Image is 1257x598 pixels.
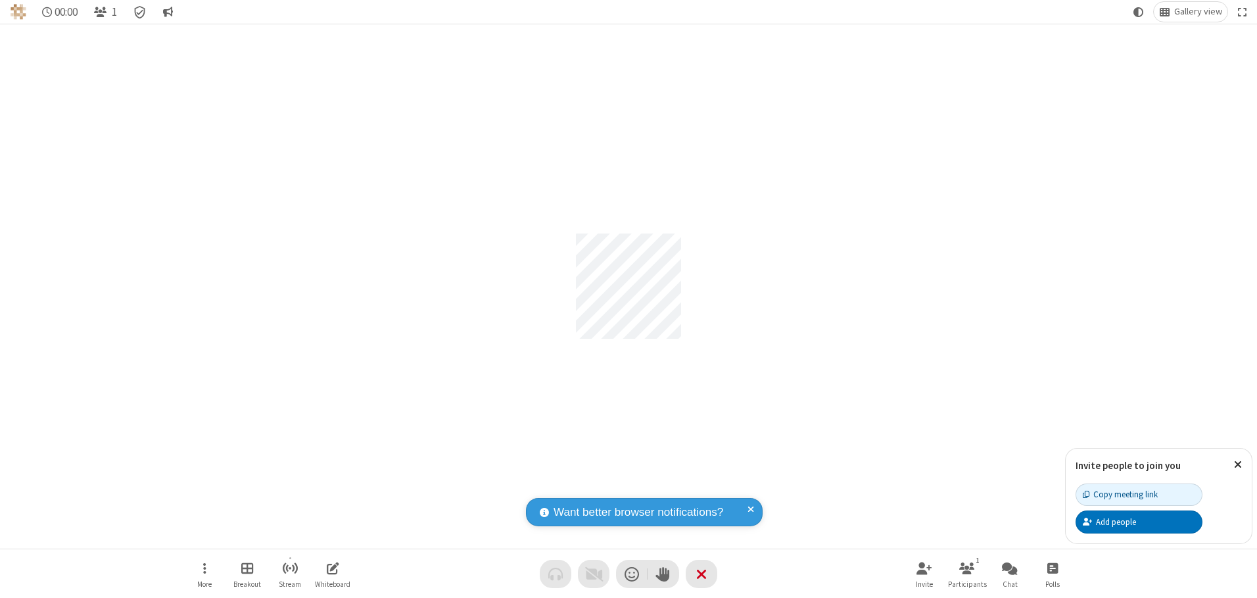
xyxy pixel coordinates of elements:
[88,2,122,22] button: Open participant list
[554,504,723,521] span: Want better browser notifications?
[616,560,648,588] button: Send a reaction
[905,555,944,593] button: Invite participants (Alt+I)
[578,560,609,588] button: Video
[37,2,83,22] div: Timer
[648,560,679,588] button: Raise hand
[947,555,987,593] button: Open participant list
[128,2,153,22] div: Meeting details Encryption enabled
[948,580,987,588] span: Participants
[1076,459,1181,472] label: Invite people to join you
[233,580,261,588] span: Breakout
[1174,7,1222,17] span: Gallery view
[972,555,984,566] div: 1
[1076,511,1202,533] button: Add people
[270,555,310,593] button: Start streaming
[55,6,78,18] span: 00:00
[1083,488,1158,501] div: Copy meeting link
[1076,484,1202,506] button: Copy meeting link
[540,560,571,588] button: Audio problem - check your Internet connection or call by phone
[1033,555,1072,593] button: Open poll
[1045,580,1060,588] span: Polls
[315,580,350,588] span: Whiteboard
[112,6,117,18] span: 1
[1154,2,1227,22] button: Change layout
[686,560,717,588] button: End or leave meeting
[279,580,301,588] span: Stream
[197,580,212,588] span: More
[157,2,178,22] button: Conversation
[1128,2,1149,22] button: Using system theme
[1003,580,1018,588] span: Chat
[313,555,352,593] button: Open shared whiteboard
[1224,449,1252,481] button: Close popover
[916,580,933,588] span: Invite
[990,555,1030,593] button: Open chat
[11,4,26,20] img: QA Selenium DO NOT DELETE OR CHANGE
[185,555,224,593] button: Open menu
[1233,2,1252,22] button: Fullscreen
[227,555,267,593] button: Manage Breakout Rooms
